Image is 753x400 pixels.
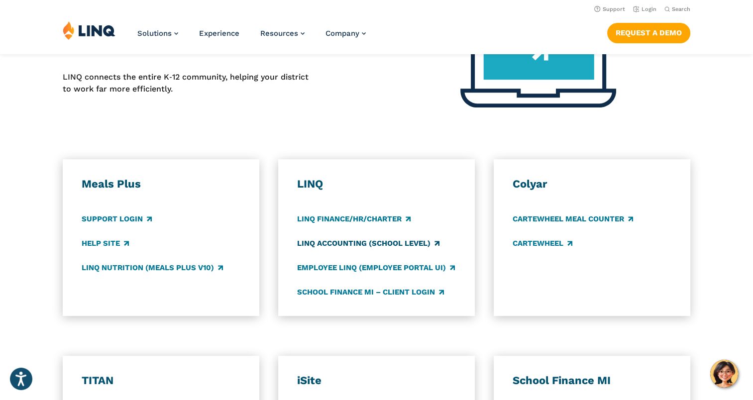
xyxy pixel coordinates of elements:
a: Help Site [82,238,129,249]
nav: Button Navigation [607,21,690,43]
span: Resources [260,29,298,38]
p: LINQ connects the entire K‑12 community, helping your district to work far more efficiently. [63,71,313,96]
a: School Finance MI – Client Login [297,287,444,298]
a: Solutions [137,29,178,38]
a: LINQ Accounting (school level) [297,238,439,249]
a: Experience [199,29,239,38]
a: Support [594,6,625,12]
a: Request a Demo [607,23,690,43]
h3: LINQ [297,177,456,191]
a: Company [325,29,366,38]
a: LINQ Nutrition (Meals Plus v10) [82,262,223,273]
h3: School Finance MI [513,374,671,388]
button: Open Search Bar [664,5,690,13]
a: CARTEWHEEL [513,238,572,249]
a: CARTEWHEEL Meal Counter [513,213,633,224]
a: Resources [260,29,305,38]
span: Company [325,29,359,38]
nav: Primary Navigation [137,21,366,54]
h3: Meals Plus [82,177,240,191]
button: Hello, have a question? Let’s chat. [710,360,738,388]
a: LINQ Finance/HR/Charter [297,213,411,224]
span: Search [672,6,690,12]
a: Login [633,6,656,12]
h3: iSite [297,374,456,388]
a: Employee LINQ (Employee Portal UI) [297,262,455,273]
a: Support Login [82,213,152,224]
h3: Colyar [513,177,671,191]
span: Solutions [137,29,172,38]
img: LINQ | K‑12 Software [63,21,115,40]
h3: TITAN [82,374,240,388]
